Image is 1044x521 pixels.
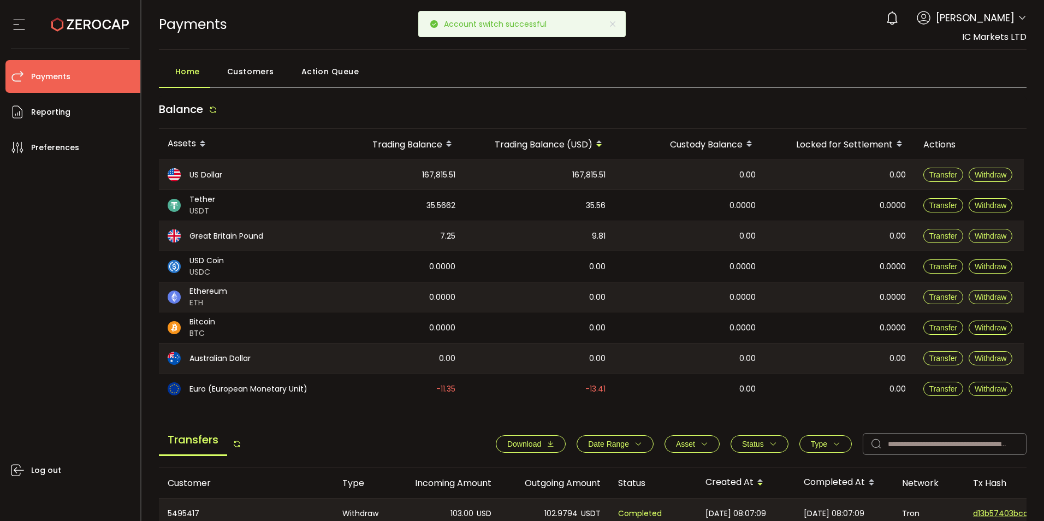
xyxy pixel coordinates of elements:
div: Type [334,477,391,489]
span: Withdraw [975,262,1006,271]
span: [DATE] 08:07:09 [804,507,864,520]
span: [PERSON_NAME] [936,10,1015,25]
span: Home [175,61,200,82]
span: Customers [227,61,274,82]
span: Type [811,440,827,448]
img: usd_portfolio.svg [168,168,181,181]
span: 0.00 [739,230,756,242]
div: Status [609,477,697,489]
span: USD [477,507,491,520]
div: Locked for Settlement [764,135,915,153]
span: 0.00 [739,169,756,181]
span: Transfer [929,170,958,179]
span: Log out [31,463,61,478]
button: Withdraw [969,259,1012,274]
span: 7.25 [440,230,455,242]
span: Tether [189,194,215,205]
div: Custody Balance [614,135,764,153]
span: Transfer [929,323,958,332]
img: eth_portfolio.svg [168,291,181,304]
span: Euro (European Monetary Unit) [189,383,307,395]
span: 0.0000 [729,260,756,273]
span: Transfer [929,201,958,210]
span: 0.00 [889,230,906,242]
div: Customer [159,477,334,489]
div: Assets [159,135,328,153]
button: Transfer [923,382,964,396]
span: Transfer [929,262,958,271]
span: 0.00 [589,352,606,365]
span: 35.5662 [426,199,455,212]
span: Action Queue [301,61,359,82]
button: Type [799,435,852,453]
span: 0.00 [589,291,606,304]
img: eur_portfolio.svg [168,382,181,395]
button: Transfer [923,229,964,243]
span: Transfer [929,384,958,393]
span: 0.0000 [429,260,455,273]
span: 0.00 [739,352,756,365]
span: Australian Dollar [189,353,251,364]
span: USDT [189,205,215,217]
button: Withdraw [969,382,1012,396]
span: 0.00 [739,383,756,395]
button: Transfer [923,351,964,365]
span: Reporting [31,104,70,120]
span: Withdraw [975,232,1006,240]
span: Payments [159,15,227,34]
span: -13.41 [585,383,606,395]
span: USDT [581,507,601,520]
span: Great Britain Pound [189,230,263,242]
span: USD Coin [189,255,224,267]
span: Withdraw [975,293,1006,301]
button: Withdraw [969,168,1012,182]
div: Completed At [795,473,893,492]
button: Transfer [923,290,964,304]
span: 103.00 [450,507,473,520]
span: IC Markets LTD [962,31,1027,43]
div: Incoming Amount [391,477,500,489]
span: 0.0000 [729,199,756,212]
span: Date Range [588,440,629,448]
span: Transfer [929,293,958,301]
img: aud_portfolio.svg [168,352,181,365]
span: 0.0000 [880,322,906,334]
span: Asset [676,440,695,448]
button: Status [731,435,788,453]
img: usdt_portfolio.svg [168,199,181,212]
span: 0.0000 [729,322,756,334]
span: Bitcoin [189,316,215,328]
span: Transfer [929,232,958,240]
span: 0.00 [889,383,906,395]
div: Actions [915,138,1024,151]
span: Withdraw [975,384,1006,393]
span: 35.56 [586,199,606,212]
iframe: Chat Widget [989,469,1044,521]
button: Asset [665,435,720,453]
span: 0.00 [589,322,606,334]
span: Withdraw [975,354,1006,363]
span: 0.0000 [880,291,906,304]
span: Download [507,440,541,448]
span: BTC [189,328,215,339]
span: USDC [189,267,224,278]
span: 0.00 [889,352,906,365]
span: 0.0000 [429,322,455,334]
span: 167,815.51 [422,169,455,181]
span: Ethereum [189,286,227,297]
button: Withdraw [969,351,1012,365]
button: Transfer [923,259,964,274]
p: Account switch successful [444,20,555,28]
span: Preferences [31,140,79,156]
button: Withdraw [969,321,1012,335]
span: ETH [189,297,227,309]
span: Transfer [929,354,958,363]
div: Outgoing Amount [500,477,609,489]
span: Withdraw [975,323,1006,332]
button: Transfer [923,321,964,335]
span: 0.00 [439,352,455,365]
span: 0.0000 [880,260,906,273]
span: Payments [31,69,70,85]
button: Download [496,435,566,453]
